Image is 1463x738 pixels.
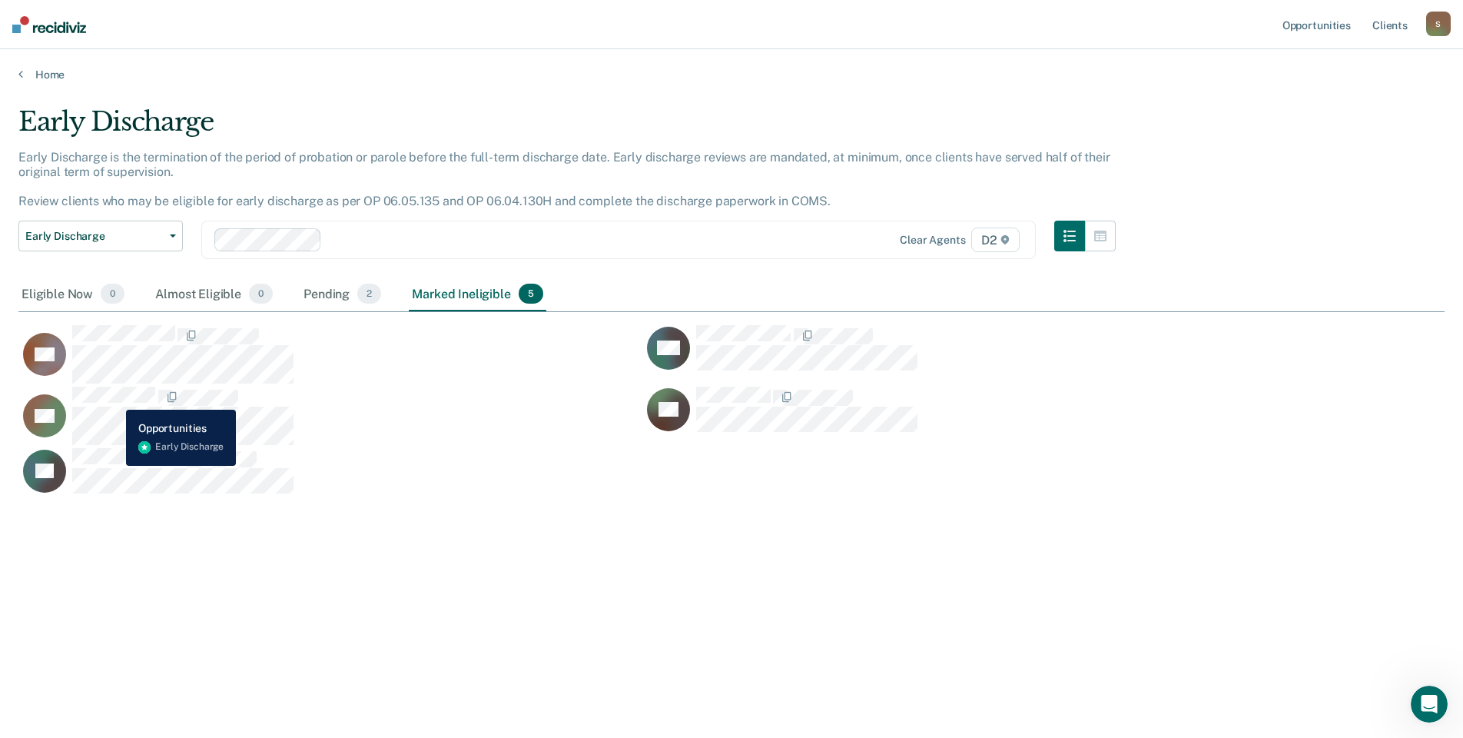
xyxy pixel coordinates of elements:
[18,68,1445,81] a: Home
[1426,12,1451,36] button: S
[1411,686,1448,723] iframe: Intercom live chat
[409,278,546,311] div: Marked Ineligible5
[300,278,384,311] div: Pending2
[900,234,965,247] div: Clear agents
[18,324,642,386] div: CaseloadOpportunityCell-0754588
[152,278,276,311] div: Almost Eligible0
[642,324,1266,386] div: CaseloadOpportunityCell-0789897
[18,221,183,251] button: Early Discharge
[642,386,1266,447] div: CaseloadOpportunityCell-0794269
[971,228,1020,252] span: D2
[18,150,1110,209] p: Early Discharge is the termination of the period of probation or parole before the full-term disc...
[519,284,543,304] span: 5
[18,386,642,447] div: CaseloadOpportunityCell-0262832
[18,447,642,509] div: CaseloadOpportunityCell-0735624
[25,230,164,243] span: Early Discharge
[18,106,1116,150] div: Early Discharge
[357,284,381,304] span: 2
[18,278,128,311] div: Eligible Now0
[101,284,124,304] span: 0
[249,284,273,304] span: 0
[12,16,86,33] img: Recidiviz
